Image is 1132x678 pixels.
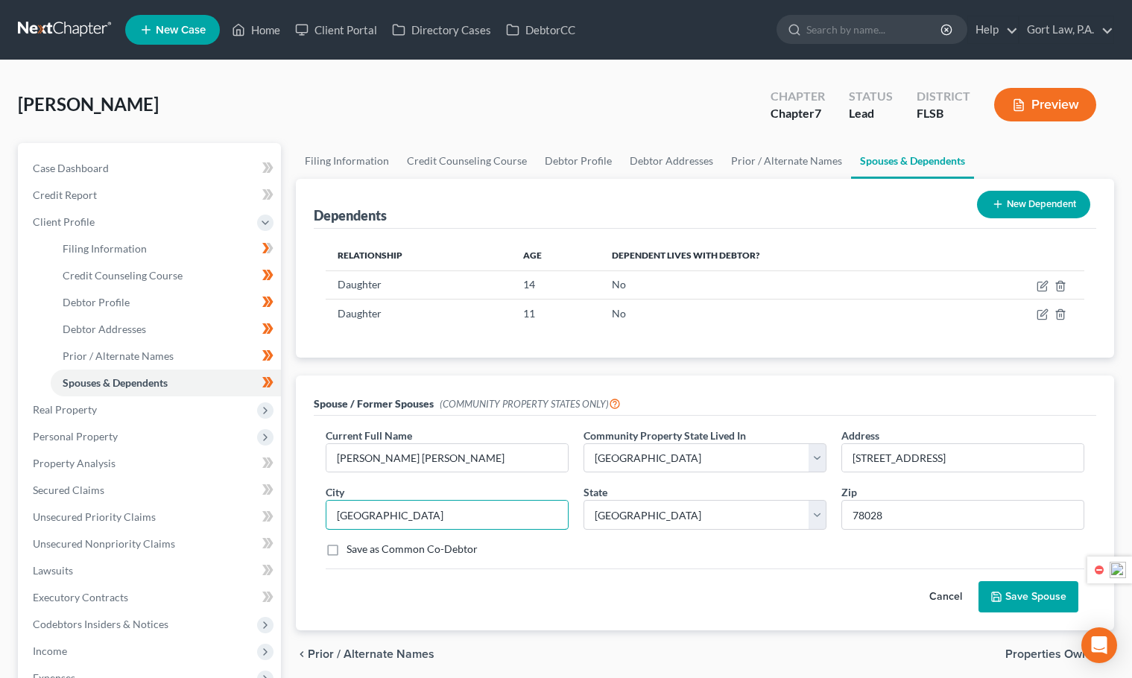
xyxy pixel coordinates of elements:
[600,241,959,270] th: Dependent lives with debtor?
[511,270,600,299] td: 14
[913,582,978,612] button: Cancel
[1081,627,1117,663] div: Open Intercom Messenger
[51,370,281,396] a: Spouses & Dependents
[1019,16,1113,43] a: Gort Law, P.A.
[18,93,159,115] span: [PERSON_NAME]
[314,397,434,410] span: Spouse / Former Spouses
[33,537,175,550] span: Unsecured Nonpriority Claims
[296,648,434,660] button: chevron_left Prior / Alternate Names
[326,300,511,328] td: Daughter
[63,376,168,389] span: Spouses & Dependents
[63,242,147,255] span: Filing Information
[33,162,109,174] span: Case Dashboard
[63,269,183,282] span: Credit Counseling Course
[722,143,851,179] a: Prior / Alternate Names
[21,450,281,477] a: Property Analysis
[51,316,281,343] a: Debtor Addresses
[296,648,308,660] i: chevron_left
[288,16,385,43] a: Client Portal
[771,105,825,122] div: Chapter
[1005,648,1102,660] span: Properties Owned
[849,105,893,122] div: Lead
[600,270,959,299] td: No
[33,215,95,228] span: Client Profile
[849,88,893,105] div: Status
[347,542,478,557] label: Save as Common Co-Debtor
[326,444,568,472] input: Enter name...
[806,16,943,43] input: Search by name...
[1005,648,1114,660] button: Properties Owned chevron_right
[33,618,168,630] span: Codebtors Insiders & Notices
[308,648,434,660] span: Prior / Alternate Names
[917,88,970,105] div: District
[33,457,116,469] span: Property Analysis
[21,504,281,530] a: Unsecured Priority Claims
[511,300,600,328] td: 11
[33,564,73,577] span: Lawsuits
[326,241,511,270] th: Relationship
[621,143,722,179] a: Debtor Addresses
[51,262,281,289] a: Credit Counseling Course
[326,484,344,500] label: City
[771,88,825,105] div: Chapter
[841,500,1084,530] input: XXXXX
[51,235,281,262] a: Filing Information
[584,484,607,500] label: State
[841,428,879,443] label: Address
[51,343,281,370] a: Prior / Alternate Names
[296,143,398,179] a: Filing Information
[977,191,1090,218] button: New Dependent
[326,429,412,442] span: Current Full Name
[33,403,97,416] span: Real Property
[851,143,974,179] a: Spouses & Dependents
[33,644,67,657] span: Income
[536,143,621,179] a: Debtor Profile
[994,88,1096,121] button: Preview
[917,105,970,122] div: FLSB
[33,591,128,603] span: Executory Contracts
[21,584,281,611] a: Executory Contracts
[440,398,621,410] span: (COMMUNITY PROPERTY STATES ONLY)
[600,300,959,328] td: No
[511,241,600,270] th: Age
[842,444,1084,472] input: Enter address...
[815,106,821,120] span: 7
[398,143,536,179] a: Credit Counseling Course
[21,530,281,557] a: Unsecured Nonpriority Claims
[156,25,206,36] span: New Case
[63,349,174,362] span: Prior / Alternate Names
[314,206,387,224] div: Dependents
[21,477,281,504] a: Secured Claims
[21,557,281,584] a: Lawsuits
[33,188,97,201] span: Credit Report
[385,16,499,43] a: Directory Cases
[21,182,281,209] a: Credit Report
[584,429,746,442] span: Community Property State Lived In
[63,296,130,308] span: Debtor Profile
[224,16,288,43] a: Home
[326,501,568,529] input: Enter city...
[33,510,156,523] span: Unsecured Priority Claims
[33,484,104,496] span: Secured Claims
[968,16,1018,43] a: Help
[63,323,146,335] span: Debtor Addresses
[21,155,281,182] a: Case Dashboard
[499,16,583,43] a: DebtorCC
[978,581,1078,612] button: Save Spouse
[51,289,281,316] a: Debtor Profile
[33,430,118,443] span: Personal Property
[841,484,857,500] label: Zip
[326,270,511,299] td: Daughter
